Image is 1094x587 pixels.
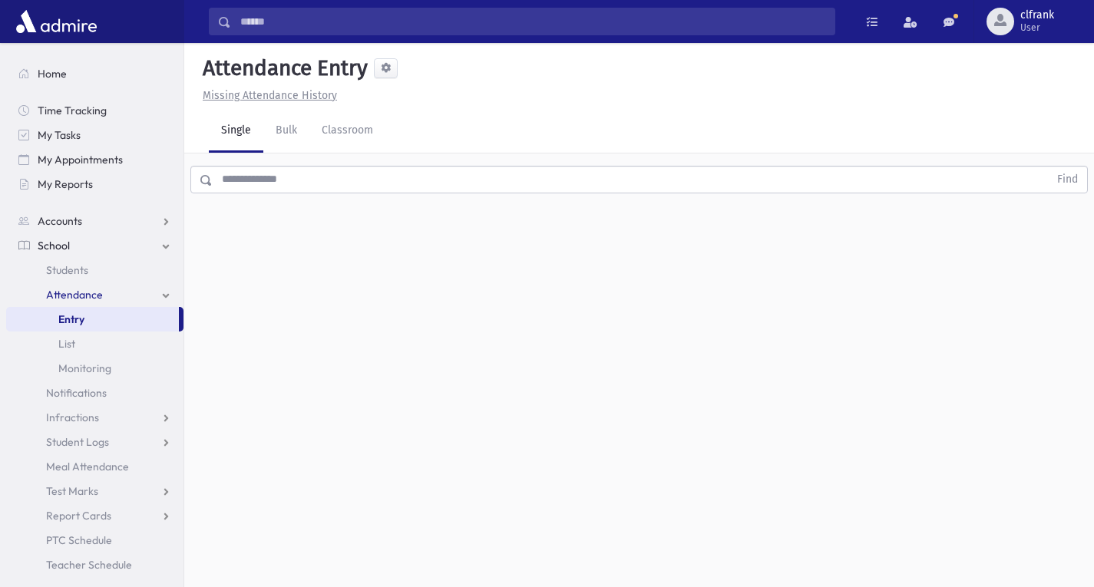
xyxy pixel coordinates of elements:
span: Entry [58,312,84,326]
a: Monitoring [6,356,183,381]
span: My Appointments [38,153,123,167]
a: My Tasks [6,123,183,147]
a: Accounts [6,209,183,233]
a: Time Tracking [6,98,183,123]
a: Students [6,258,183,282]
span: User [1020,21,1054,34]
a: Report Cards [6,503,183,528]
a: Meal Attendance [6,454,183,479]
a: Attendance [6,282,183,307]
button: Find [1048,167,1087,193]
a: Notifications [6,381,183,405]
span: My Tasks [38,128,81,142]
span: Accounts [38,214,82,228]
span: Attendance [46,288,103,302]
a: Classroom [309,110,385,153]
span: clfrank [1020,9,1054,21]
span: My Reports [38,177,93,191]
a: Teacher Schedule [6,552,183,577]
a: School [6,233,183,258]
a: List [6,331,183,356]
input: Search [231,8,835,35]
span: Notifications [46,386,107,400]
a: Single [209,110,263,153]
a: Entry [6,307,179,331]
a: Infractions [6,405,183,430]
a: Student Logs [6,430,183,454]
u: Missing Attendance History [203,89,337,102]
a: Home [6,61,183,86]
span: Report Cards [46,509,111,523]
span: Infractions [46,411,99,424]
span: Time Tracking [38,104,107,117]
span: Monitoring [58,361,111,375]
span: Teacher Schedule [46,558,132,572]
a: PTC Schedule [6,528,183,552]
a: Bulk [263,110,309,153]
span: Students [46,263,88,277]
img: AdmirePro [12,6,101,37]
span: PTC Schedule [46,533,112,547]
span: Test Marks [46,484,98,498]
a: My Reports [6,172,183,196]
a: Missing Attendance History [197,89,337,102]
span: Student Logs [46,435,109,449]
a: My Appointments [6,147,183,172]
h5: Attendance Entry [197,55,368,81]
a: Test Marks [6,479,183,503]
span: Home [38,67,67,81]
span: Meal Attendance [46,460,129,473]
span: List [58,337,75,351]
span: School [38,239,70,252]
